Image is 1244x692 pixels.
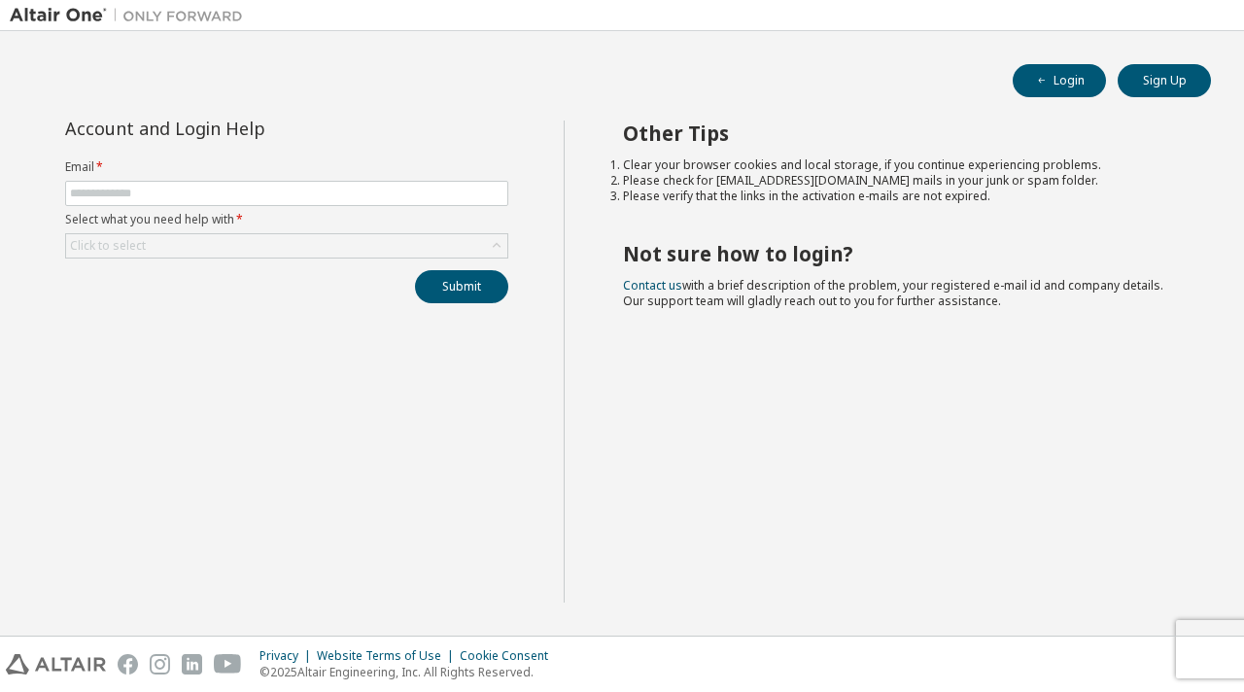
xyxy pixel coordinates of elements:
label: Select what you need help with [65,212,508,227]
h2: Other Tips [623,121,1177,146]
h2: Not sure how to login? [623,241,1177,266]
span: with a brief description of the problem, your registered e-mail id and company details. Our suppo... [623,277,1163,309]
button: Sign Up [1118,64,1211,97]
div: Cookie Consent [460,648,560,664]
p: © 2025 Altair Engineering, Inc. All Rights Reserved. [259,664,560,680]
div: Click to select [66,234,507,258]
img: facebook.svg [118,654,138,675]
li: Please check for [EMAIL_ADDRESS][DOMAIN_NAME] mails in your junk or spam folder. [623,173,1177,189]
div: Click to select [70,238,146,254]
button: Submit [415,270,508,303]
img: linkedin.svg [182,654,202,675]
li: Please verify that the links in the activation e-mails are not expired. [623,189,1177,204]
li: Clear your browser cookies and local storage, if you continue experiencing problems. [623,157,1177,173]
img: altair_logo.svg [6,654,106,675]
div: Privacy [259,648,317,664]
img: instagram.svg [150,654,170,675]
a: Contact us [623,277,682,294]
label: Email [65,159,508,175]
div: Account and Login Help [65,121,420,136]
button: Login [1013,64,1106,97]
img: youtube.svg [214,654,242,675]
div: Website Terms of Use [317,648,460,664]
img: Altair One [10,6,253,25]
